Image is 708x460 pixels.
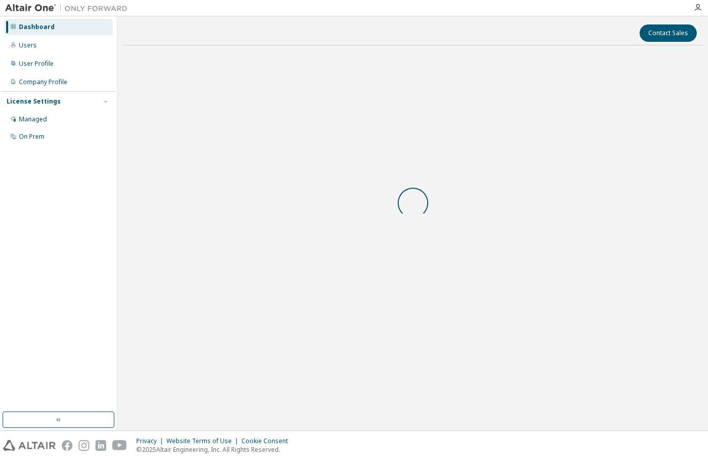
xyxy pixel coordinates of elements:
[7,97,61,106] div: License Settings
[241,437,294,445] div: Cookie Consent
[3,440,56,451] img: altair_logo.svg
[79,440,89,451] img: instagram.svg
[19,115,47,123] div: Managed
[112,440,127,451] img: youtube.svg
[19,78,67,86] div: Company Profile
[640,24,697,42] button: Contact Sales
[136,437,166,445] div: Privacy
[62,440,72,451] img: facebook.svg
[166,437,241,445] div: Website Terms of Use
[19,133,44,141] div: On Prem
[19,23,55,31] div: Dashboard
[95,440,106,451] img: linkedin.svg
[19,60,54,68] div: User Profile
[5,3,133,13] img: Altair One
[19,41,37,49] div: Users
[136,445,294,454] p: © 2025 Altair Engineering, Inc. All Rights Reserved.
